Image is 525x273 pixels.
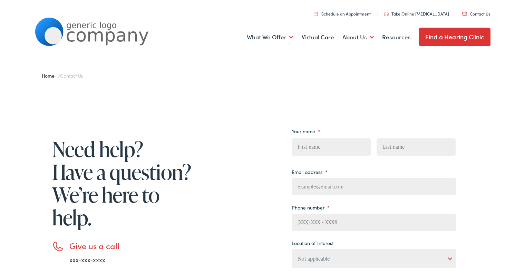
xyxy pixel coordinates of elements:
[384,11,449,17] a: Take Online [MEDICAL_DATA]
[292,178,456,195] input: example@email.com
[462,12,467,16] img: utility icon
[42,72,58,79] a: Home
[292,204,330,211] label: Phone number
[292,214,456,231] input: (XXX) XXX - XXXX
[342,25,374,50] a: About Us
[419,28,490,46] a: Find a Hearing Clinic
[292,169,328,175] label: Email address
[69,241,194,251] h3: Give us a call
[292,240,333,246] label: Location of Interest
[302,25,334,50] a: Virtual Care
[462,11,490,17] a: Contact Us
[314,11,318,16] img: utility icon
[52,138,194,229] h1: Need help? Have a question? We’re here to help.
[60,72,83,79] span: Contact Us
[292,138,371,156] input: First name
[292,128,320,134] label: Your name
[247,25,293,50] a: What We Offer
[377,138,456,156] input: Last name
[382,25,411,50] a: Resources
[384,12,389,16] img: utility icon
[69,255,105,264] a: xxx-xxx-xxxx
[42,72,83,79] span: /
[314,11,371,17] a: Schedule an Appointment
